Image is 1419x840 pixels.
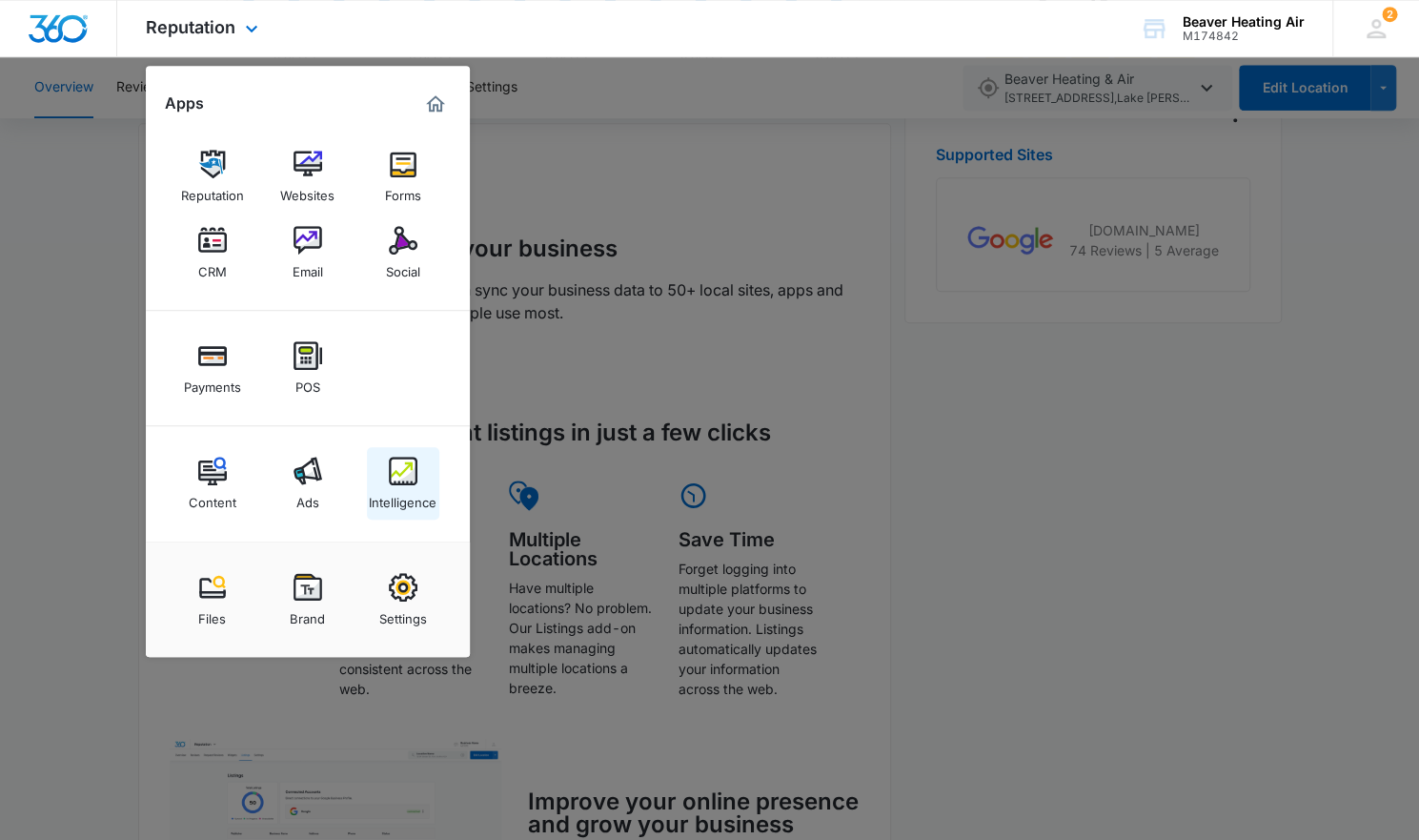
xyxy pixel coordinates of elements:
[189,485,236,510] div: Content
[367,140,439,213] a: Forms
[272,447,344,520] a: Ads
[1183,14,1305,30] div: account name
[176,140,249,213] a: Reputation
[369,485,436,510] div: Intelligence
[176,216,249,289] a: CRM
[420,89,451,119] a: Marketing 360® Dashboard
[181,178,244,203] div: Reputation
[1382,7,1397,22] span: 2
[367,447,439,520] a: Intelligence
[198,255,227,279] div: CRM
[184,370,241,395] div: Payments
[272,216,344,289] a: Email
[272,563,344,636] a: Brand
[280,178,334,203] div: Websites
[290,602,325,626] div: Brand
[1382,7,1397,22] div: notifications count
[386,255,420,279] div: Social
[385,178,421,203] div: Forms
[176,332,249,404] a: Payments
[272,332,344,404] a: POS
[176,563,249,636] a: Files
[367,216,439,289] a: Social
[379,602,427,626] div: Settings
[176,447,249,520] a: Content
[272,140,344,213] a: Websites
[367,563,439,636] a: Settings
[198,602,226,626] div: Files
[165,94,204,113] h2: Apps
[146,17,235,37] span: Reputation
[296,485,319,510] div: Ads
[293,255,323,279] div: Email
[295,370,320,395] div: POS
[1183,30,1305,43] div: account id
